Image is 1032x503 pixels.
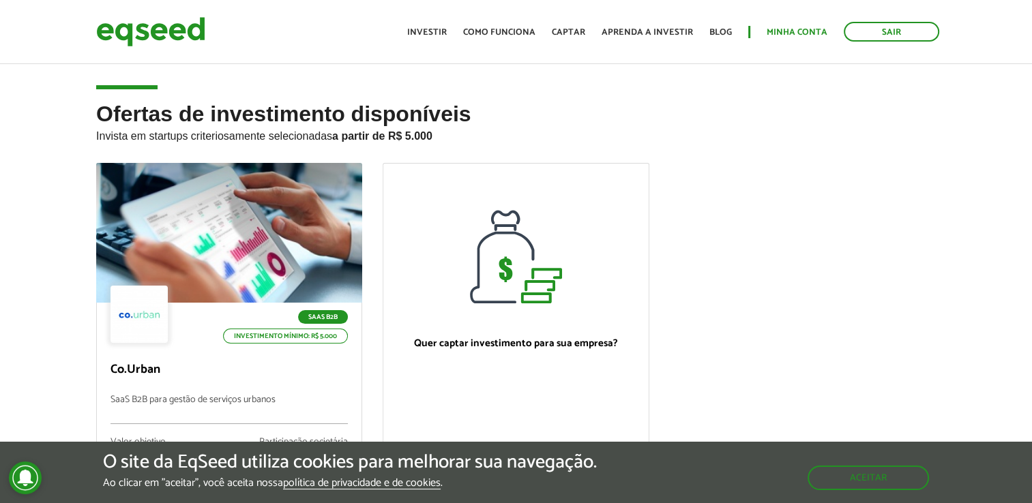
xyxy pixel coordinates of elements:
[259,438,348,447] div: Participação societária
[552,28,585,37] a: Captar
[709,28,732,37] a: Blog
[110,363,348,378] p: Co.Urban
[397,337,634,350] p: Quer captar investimento para sua empresa?
[463,28,535,37] a: Como funciona
[283,478,441,489] a: política de privacidade e de cookies
[110,438,173,447] div: Valor objetivo
[103,476,597,489] p: Ao clicar em "aceitar", você aceita nossa .
[103,452,597,473] h5: O site da EqSeed utiliza cookies para melhorar sua navegação.
[767,28,827,37] a: Minha conta
[96,126,936,142] p: Invista em startups criteriosamente selecionadas
[844,22,939,42] a: Sair
[602,28,693,37] a: Aprenda a investir
[110,395,348,424] p: SaaS B2B para gestão de serviços urbanos
[96,102,936,163] h2: Ofertas de investimento disponíveis
[223,329,348,344] p: Investimento mínimo: R$ 5.000
[96,14,205,50] img: EqSeed
[808,466,929,490] button: Aceitar
[298,310,348,324] p: SaaS B2B
[407,28,447,37] a: Investir
[332,130,432,142] strong: a partir de R$ 5.000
